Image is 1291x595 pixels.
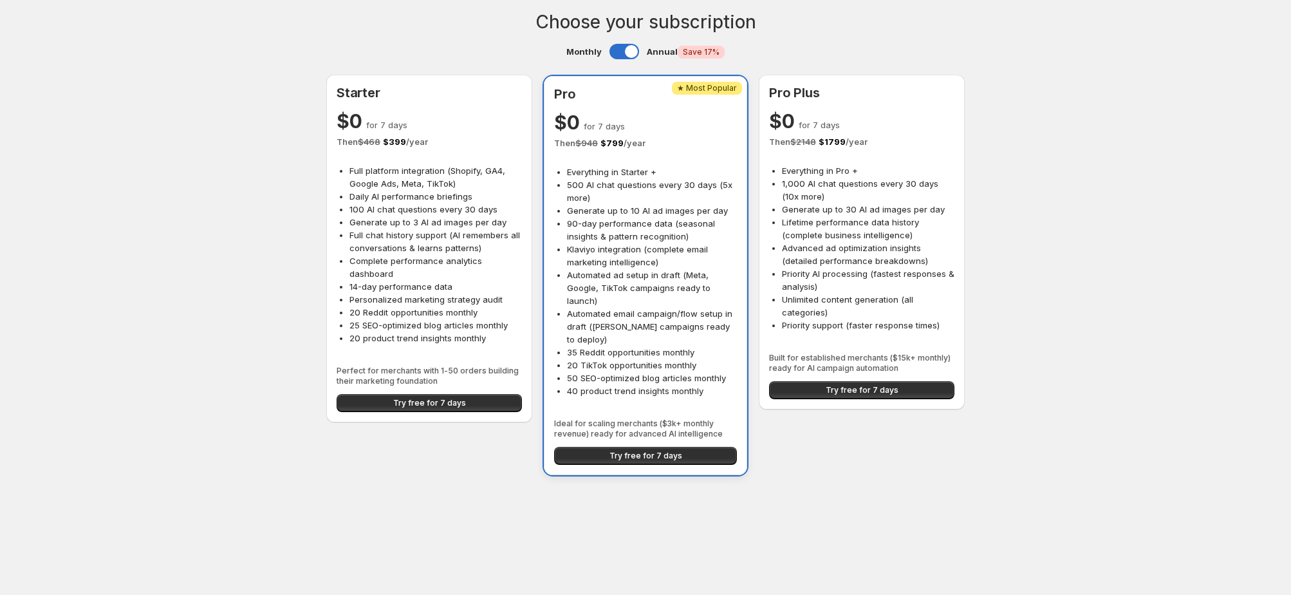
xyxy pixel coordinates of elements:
[782,203,954,216] li: Generate up to 30 AI ad images per day
[554,86,737,102] h2: Pro
[677,83,737,93] span: ★ Most Popular
[554,419,737,439] span: Ideal for scaling merchants ($3k+ monthly revenue) ready for advanced AI intelligence
[554,137,737,149] p: Then / year
[567,204,737,217] li: Generate up to 10 AI ad images per day
[349,190,522,203] li: Daily AI performance briefings
[337,366,522,386] span: Perfect for merchants with 1-50 orders building their marketing foundation
[349,332,522,345] li: 20 product trend insights monthly
[567,217,737,243] li: 90-day performance data (seasonal insights & pattern recognition)
[575,138,598,148] span: $ 948
[349,216,522,229] li: Generate up to 3 AI ad images per day
[554,447,737,465] button: Try free for 7 days
[790,137,816,147] span: $ 2148
[567,165,737,178] li: Everything in Starter +
[782,177,954,203] li: 1,000 AI chat questions every 30 days (10x more)
[567,384,737,397] li: 40 product trend insights monthly
[567,346,737,359] li: 35 Reddit opportunities monthly
[349,164,522,190] li: Full platform integration (Shopify, GA4, Google Ads, Meta, TikTok)
[535,15,756,28] h1: Choose your subscription
[584,121,625,131] span: for 7 days
[349,229,522,254] li: Full chat history support (AI remembers all conversations & learns patterns)
[600,138,624,148] span: $ 799
[819,137,846,147] span: $ 1799
[358,137,380,147] span: $ 468
[782,241,954,267] li: Advanced ad optimization insights (detailed performance breakdowns)
[567,359,737,372] li: 20 TikTok opportunities monthly
[337,85,522,100] h2: Starter
[769,108,954,134] p: $0
[782,293,954,319] li: Unlimited content generation (all categories)
[769,381,954,399] button: Try free for 7 days
[337,394,522,412] button: Try free for 7 days
[383,137,406,147] span: $ 399
[337,135,522,148] p: Then / year
[393,398,466,408] span: Try free for 7 days
[826,385,898,395] span: Try free for 7 days
[782,319,954,332] li: Priority support (faster response times)
[567,269,737,307] li: Automated ad setup in draft (Meta, Google, TikTok campaigns ready to launch)
[782,216,954,241] li: Lifetime performance data history (complete business intelligence)
[337,108,522,134] p: $0
[349,293,522,306] li: Personalized marketing strategy audit
[366,120,407,130] span: for 7 days
[567,243,737,269] li: Klaviyo integration (complete email marketing intelligence)
[349,254,522,280] li: Complete performance analytics dashboard
[349,319,522,332] li: 25 SEO-optimized blog articles monthly
[567,372,737,384] li: 50 SEO-optimized blog articles monthly
[567,178,737,204] li: 500 AI chat questions every 30 days (5x more)
[349,280,522,293] li: 14-day performance data
[799,120,840,130] span: for 7 days
[609,451,682,461] span: Try free for 7 days
[782,267,954,293] li: Priority AI processing (fastest responses & analysis)
[782,164,954,177] li: Everything in Pro +
[647,45,725,59] span: Annual
[769,85,954,100] h2: Pro Plus
[349,203,522,216] li: 100 AI chat questions every 30 days
[769,353,954,373] span: Built for established merchants ($15k+ monthly) ready for AI campaign automation
[349,306,522,319] li: 20 Reddit opportunities monthly
[683,47,720,57] span: Save 17%
[567,307,737,346] li: Automated email campaign/flow setup in draft ([PERSON_NAME] campaigns ready to deploy)
[769,135,954,148] p: Then / year
[566,45,602,58] span: Monthly
[554,109,737,135] p: $0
